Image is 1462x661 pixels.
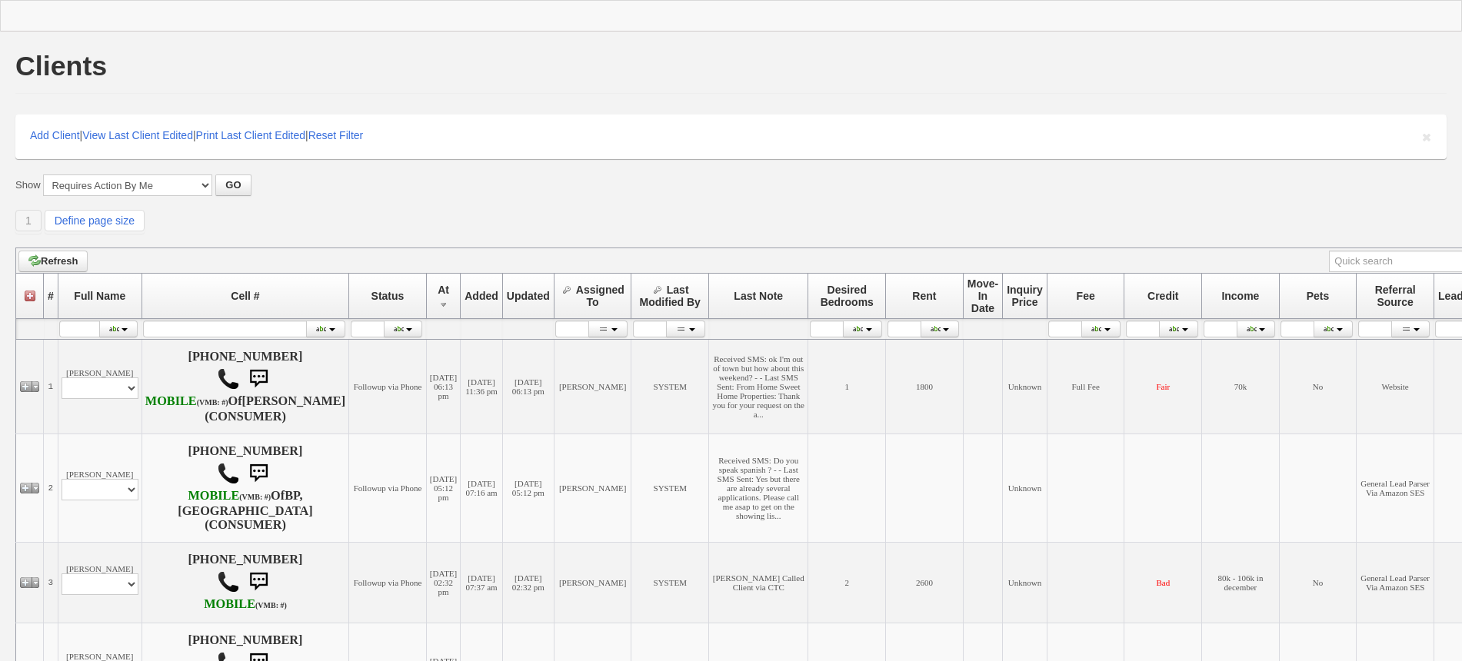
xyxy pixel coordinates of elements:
td: Followup via Phone [349,434,427,543]
td: [DATE] 02:32 pm [426,543,460,623]
span: Status [371,290,405,302]
font: MOBILE [188,489,239,503]
font: MOBILE [145,394,197,408]
font: Bad [1156,578,1170,587]
td: 1800 [886,340,964,434]
td: 1 [808,340,886,434]
button: GO [215,174,251,196]
td: 80k - 106k in december [1202,543,1280,623]
td: 2 [808,543,886,623]
td: [PERSON_NAME] [58,340,142,434]
td: 3 [44,543,58,623]
a: Reset Filter [308,129,364,141]
td: 2 [44,434,58,543]
font: (VMB: #) [239,493,271,501]
a: Add Client [30,129,80,141]
td: [DATE] 06:13 pm [502,340,554,434]
span: Inquiry Price [1007,284,1043,308]
td: Received SMS: Do you speak spanish ? - - Last SMS Sent: Yes but there are already several applica... [709,434,808,543]
span: At [438,284,449,296]
td: Followup via Phone [349,543,427,623]
td: Followup via Phone [349,340,427,434]
td: [DATE] 11:36 pm [461,340,503,434]
td: Full Fee [1047,340,1124,434]
td: 2600 [886,543,964,623]
span: Move-In Date [967,277,998,314]
td: [PERSON_NAME] [554,340,631,434]
td: General Lead Parser Via Amazon SES [1357,434,1434,543]
span: Full Name [74,290,125,302]
img: sms.png [243,458,274,489]
span: Referral Source [1375,284,1416,308]
a: Define page size [45,210,145,231]
span: Added [465,290,498,302]
td: Unknown [1003,340,1047,434]
span: Desired Bedrooms [821,284,874,308]
a: 1 [15,210,42,231]
td: [DATE] 05:12 pm [426,434,460,543]
b: T-Mobile USA, Inc. [188,489,271,503]
td: No [1279,543,1357,623]
td: [PERSON_NAME] [554,543,631,623]
td: [DATE] 02:32 pm [502,543,554,623]
b: [PERSON_NAME] [242,394,346,408]
td: Received SMS: ok I'm out of town but how about this weekend? - - Last SMS Sent: From Home Sweet H... [709,340,808,434]
span: Income [1221,290,1259,302]
img: call.png [217,367,240,390]
img: call.png [217,570,240,593]
td: SYSTEM [631,434,709,543]
a: Refresh [18,251,88,272]
span: Last Note [734,290,783,302]
td: General Lead Parser Via Amazon SES [1357,543,1434,623]
font: MOBILE [204,597,255,611]
td: [DATE] 07:16 am [461,434,503,543]
h1: Clients [15,52,107,80]
font: Fair [1156,382,1170,391]
td: Unknown [1003,434,1047,543]
td: [DATE] 07:37 am [461,543,503,623]
font: (VMB: #) [255,601,287,610]
img: sms.png [243,566,274,597]
span: Pets [1307,290,1330,302]
td: Website [1357,340,1434,434]
td: No [1279,340,1357,434]
td: [DATE] 05:12 pm [502,434,554,543]
b: T-Mobile USA, Inc. [145,394,228,408]
img: sms.png [243,364,274,394]
td: [PERSON_NAME] [58,434,142,543]
font: (VMB: #) [197,398,228,407]
td: Unknown [1003,543,1047,623]
td: [PERSON_NAME] [58,543,142,623]
th: # [44,274,58,319]
td: 70k [1202,340,1280,434]
td: SYSTEM [631,543,709,623]
img: call.png [217,462,240,485]
span: Credit [1147,290,1178,302]
td: [DATE] 06:13 pm [426,340,460,434]
a: Print Last Client Edited [196,129,305,141]
td: [PERSON_NAME] Called Client via CTC [709,543,808,623]
td: SYSTEM [631,340,709,434]
td: 1 [44,340,58,434]
td: [PERSON_NAME] [554,434,631,543]
span: Cell # [231,290,259,302]
span: Fee [1077,290,1095,302]
h4: [PHONE_NUMBER] Of (CONSUMER) [145,444,345,532]
label: Show [15,178,41,192]
span: Last Modified By [640,284,701,308]
span: Rent [912,290,936,302]
h4: [PHONE_NUMBER] Of (CONSUMER) [145,350,345,424]
span: Assigned To [576,284,624,308]
a: View Last Client Edited [82,129,193,141]
span: Updated [507,290,550,302]
h4: [PHONE_NUMBER] [145,553,345,613]
div: | | | [15,115,1447,159]
b: T-Mobile USA, Inc. [204,597,287,611]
